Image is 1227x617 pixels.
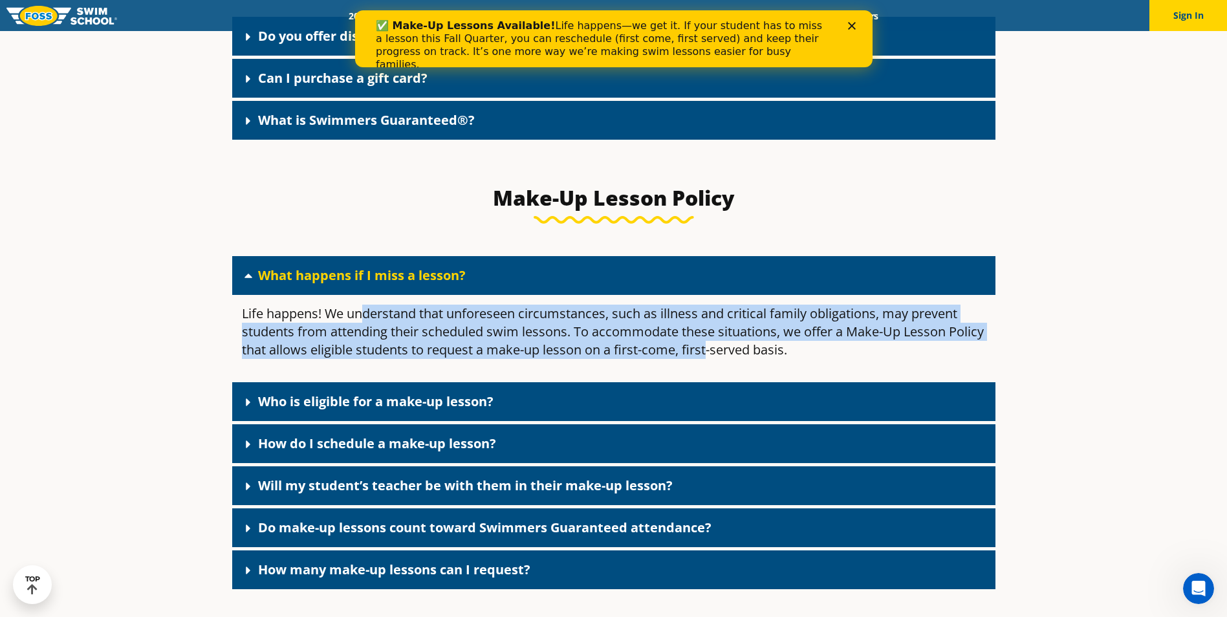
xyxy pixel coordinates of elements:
div: Life happens—we get it. If your student has to miss a lesson this Fall Quarter, you can reschedul... [21,9,476,61]
a: About FOSS [586,10,658,22]
a: Who is eligible for a make-up lesson? [258,393,494,410]
div: Close [493,12,506,19]
a: What happens if I miss a lesson? [258,266,466,284]
div: What happens if I miss a lesson? [232,295,995,379]
div: Do make-up lessons count toward Swimmers Guaranteed attendance? [232,508,995,547]
div: Do you offer discounts? [232,17,995,56]
div: TOP [25,575,40,595]
div: What is Swimmers Guaranteed®? [232,101,995,140]
div: What happens if I miss a lesson? [232,256,995,295]
a: Do make-up lessons count toward Swimmers Guaranteed attendance? [258,519,711,536]
iframe: Intercom live chat [1183,573,1214,604]
b: ✅ Make-Up Lessons Available! [21,9,200,21]
a: How do I schedule a make-up lesson? [258,435,496,452]
a: Blog [795,10,836,22]
a: Swim Like [PERSON_NAME] [658,10,796,22]
iframe: Intercom live chat banner [355,10,873,67]
img: FOSS Swim School Logo [6,6,117,26]
a: Do you offer discounts? [258,27,408,45]
div: Who is eligible for a make-up lesson? [232,382,995,421]
div: Can I purchase a gift card? [232,59,995,98]
div: How many make-up lessons can I request? [232,550,995,589]
a: What is Swimmers Guaranteed®? [258,111,475,129]
a: 2025 Calendar [338,10,418,22]
a: Schools [418,10,473,22]
a: Will my student’s teacher be with them in their make-up lesson? [258,477,673,494]
a: Can I purchase a gift card? [258,69,428,87]
p: Life happens! We understand that unforeseen circumstances, such as illness and critical family ob... [242,305,986,359]
a: Careers [836,10,889,22]
a: How many make-up lessons can I request? [258,561,530,578]
div: Will my student’s teacher be with them in their make-up lesson? [232,466,995,505]
h3: Make-Up Lesson Policy [309,185,919,211]
a: Swim Path® Program [473,10,586,22]
div: How do I schedule a make-up lesson? [232,424,995,463]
